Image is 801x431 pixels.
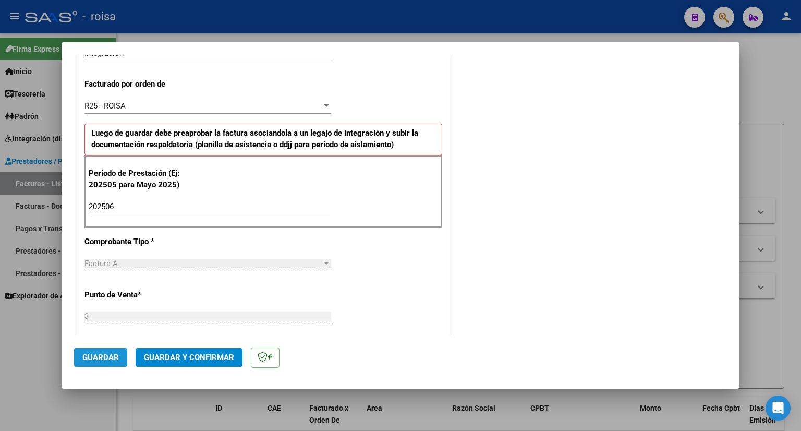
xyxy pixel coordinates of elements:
[89,167,193,191] p: Período de Prestación (Ej: 202505 para Mayo 2025)
[74,348,127,367] button: Guardar
[91,128,418,150] strong: Luego de guardar debe preaprobar la factura asociandola a un legajo de integración y subir la doc...
[84,78,192,90] p: Facturado por orden de
[84,289,192,301] p: Punto de Venta
[766,396,791,421] div: Open Intercom Messenger
[82,353,119,362] span: Guardar
[136,348,242,367] button: Guardar y Confirmar
[84,236,192,248] p: Comprobante Tipo *
[144,353,234,362] span: Guardar y Confirmar
[84,101,126,111] span: R25 - ROISA
[84,259,118,268] span: Factura A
